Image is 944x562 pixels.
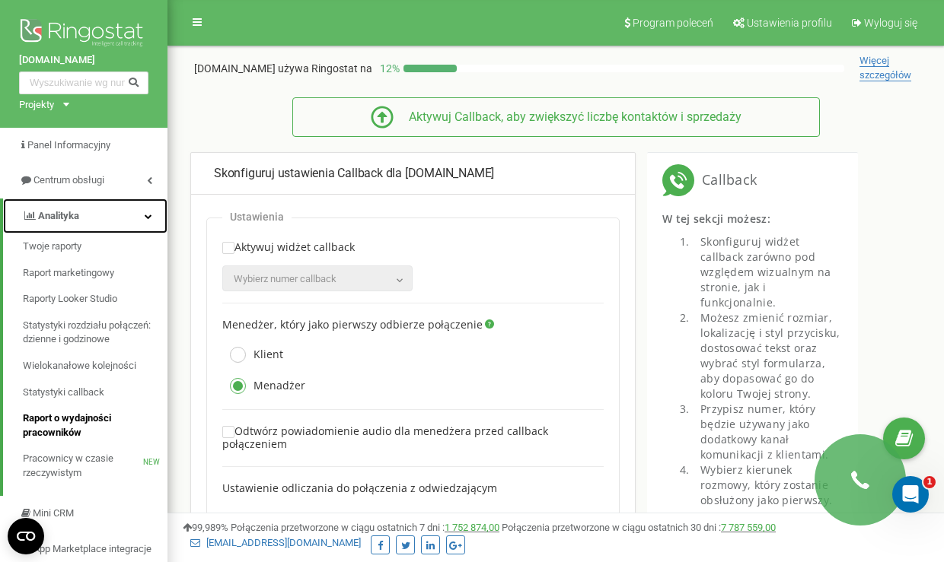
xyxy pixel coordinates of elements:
[19,71,148,94] input: Wyszukiwanie wg numeru
[923,476,936,488] span: 1
[23,266,114,281] span: Raport marketingowy
[23,379,167,406] a: Statystyki callback
[23,260,167,287] a: Raport marketingowy
[190,537,361,548] a: [EMAIL_ADDRESS][DOMAIN_NAME]
[693,310,843,402] li: Możesz zmienić rozmiar, lokalizację i styl przycisku, dostosować tekst oraz wybrać styl formularz...
[864,17,917,29] span: Wyloguj się
[19,15,148,53] img: Ringostat logo
[33,507,74,519] span: Mini CRM
[23,411,160,440] span: Raport o wydajności pracowników
[747,17,832,29] span: Ustawienia profilu
[234,273,336,284] span: Wybierz numer сallback
[23,292,117,306] span: Raporty Looker Studio
[38,210,79,221] span: Analityka
[23,313,167,353] a: Statystyki rozdziału połączeń: dzienne i godzinowe
[222,347,283,363] label: Klient
[23,405,167,446] a: Raport o wydajności pracowników
[23,359,136,373] span: Wielokanałowe kolejności
[23,286,167,313] a: Raporty Looker Studio
[230,211,284,224] p: Ustawienia
[721,522,776,533] a: 7 787 559,00
[662,211,843,234] div: W tej sekcji możesz:
[222,241,355,262] label: Aktywuj widżet сallback
[19,53,148,68] a: [DOMAIN_NAME]
[222,482,497,495] label: Ustawienie odliczania do połączenia z odwiedzającym
[278,62,372,75] span: używa Ringostat na
[445,522,499,533] a: 1 752 874,00
[859,55,911,81] span: Więcej szczegółów
[372,61,403,76] p: 12 %
[892,476,929,513] iframe: Intercom live chat
[23,233,167,260] a: Twoje raporty
[23,386,104,400] span: Statystyki callback
[23,240,81,254] span: Twoje raporty
[19,98,54,113] div: Projekty
[23,446,167,486] a: Pracownicy w czasie rzeczywistymNEW
[194,61,372,76] p: [DOMAIN_NAME]
[502,522,776,533] span: Połączenia przetworzone w ciągu ostatnich 30 dni :
[3,198,167,234] a: Analityka
[23,353,167,379] a: Wielokanałowe kolejności
[222,378,305,394] label: Menadżer
[183,522,228,533] span: 99,989%
[694,170,757,190] span: Callback
[33,543,151,554] span: App Marketplace integracje
[33,174,104,186] span: Centrum obsługi
[633,17,713,29] span: Program poleceń
[214,165,612,183] div: Skonfiguruj ustawienia Callback dla [DOMAIN_NAME]
[693,462,843,508] li: Wybierz kierunek rozmowy, który zostanie obsłużony jako pierwszy.
[231,522,499,533] span: Połączenia przetworzone w ciągu ostatnich 7 dni :
[394,109,741,126] div: Aktywuj Callback, aby zwiększyć liczbę kontaktów i sprzedaży
[8,518,44,554] button: Open CMP widget
[27,139,110,151] span: Panel Informacyjny
[693,234,843,310] li: Skonfiguruj widżet callback zarówno pod względem wizualnym na stronie, jak i funkcjonalnie.
[23,452,143,480] span: Pracownicy w czasie rzeczywistym
[222,319,483,332] label: Menedżer, który jako pierwszy odbierze połączenie
[693,402,843,462] li: Przypisz numer, który będzie używany jako dodatkowy kanał komunikacji z klientami.
[23,319,160,347] span: Statystyki rozdziału połączeń: dzienne i godzinowe
[222,425,604,451] label: Odtwórz powiadomienie audio dla menedżera przed callback połączeniem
